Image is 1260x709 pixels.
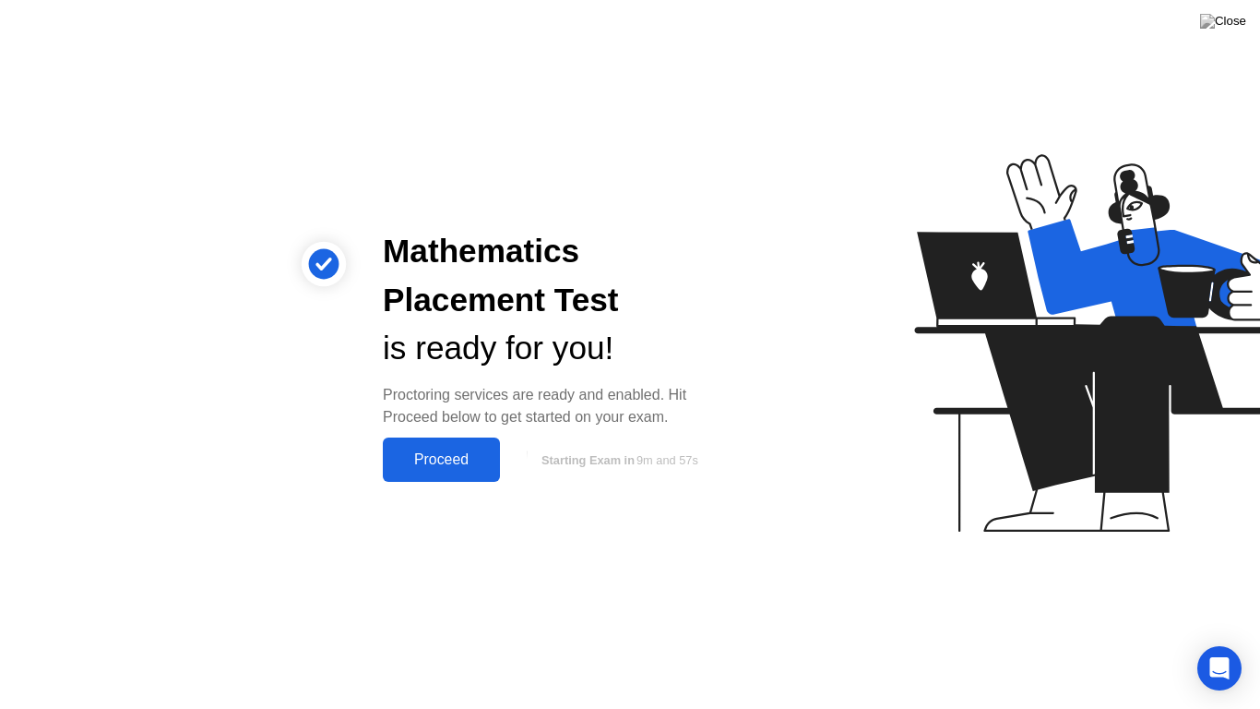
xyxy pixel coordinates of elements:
span: 9m and 57s [636,453,698,467]
img: Close [1200,14,1246,29]
div: is ready for you! [383,324,726,373]
div: Proctoring services are ready and enabled. Hit Proceed below to get started on your exam. [383,384,726,428]
div: Open Intercom Messenger [1197,646,1242,691]
div: Mathematics Placement Test [383,227,726,325]
div: Proceed [388,451,494,468]
button: Proceed [383,438,500,482]
button: Starting Exam in9m and 57s [509,442,726,477]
